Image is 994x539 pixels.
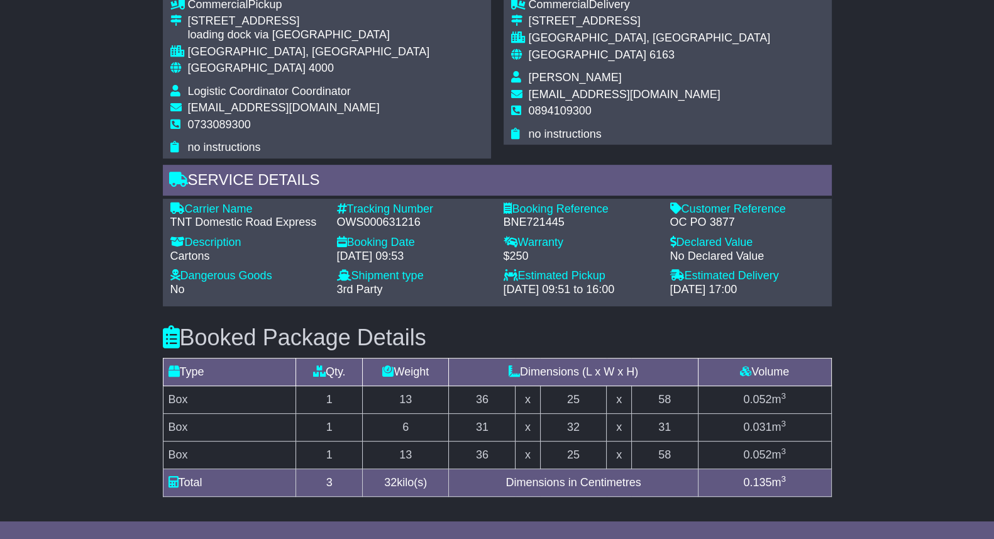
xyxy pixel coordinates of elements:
[296,414,363,442] td: 1
[337,216,491,230] div: OWS000631216
[363,414,449,442] td: 6
[529,14,771,28] div: [STREET_ADDRESS]
[631,442,698,469] td: 58
[163,386,296,414] td: Box
[337,236,491,250] div: Booking Date
[384,476,397,489] span: 32
[163,442,296,469] td: Box
[363,469,449,497] td: kilo(s)
[516,386,540,414] td: x
[163,358,296,386] td: Type
[296,358,363,386] td: Qty.
[529,104,592,117] span: 0894109300
[607,442,631,469] td: x
[296,469,363,497] td: 3
[163,469,296,497] td: Total
[670,250,824,264] div: No Declared Value
[170,283,185,296] span: No
[698,358,831,386] td: Volume
[188,62,306,74] span: [GEOGRAPHIC_DATA]
[337,269,491,283] div: Shipment type
[363,358,449,386] td: Weight
[188,28,430,42] div: loading dock via [GEOGRAPHIC_DATA]
[449,414,516,442] td: 31
[516,442,540,469] td: x
[188,14,430,28] div: [STREET_ADDRESS]
[631,386,698,414] td: 58
[649,48,675,61] span: 6163
[363,386,449,414] td: 13
[504,216,658,230] div: BNE721445
[529,48,646,61] span: [GEOGRAPHIC_DATA]
[337,283,383,296] span: 3rd Party
[504,236,658,250] div: Warranty
[781,447,786,456] sup: 3
[449,358,698,386] td: Dimensions (L x W x H)
[607,414,631,442] td: x
[698,469,831,497] td: m
[170,269,324,283] div: Dangerous Goods
[743,476,771,489] span: 0.135
[296,386,363,414] td: 1
[698,442,831,469] td: m
[670,203,824,216] div: Customer Reference
[337,250,491,264] div: [DATE] 09:53
[781,391,786,401] sup: 3
[188,141,261,153] span: no instructions
[188,101,380,114] span: [EMAIL_ADDRESS][DOMAIN_NAME]
[698,414,831,442] td: m
[170,216,324,230] div: TNT Domestic Road Express
[163,165,832,199] div: Service Details
[743,421,771,433] span: 0.031
[540,386,607,414] td: 25
[504,203,658,216] div: Booking Reference
[607,386,631,414] td: x
[449,469,698,497] td: Dimensions in Centimetres
[670,236,824,250] div: Declared Value
[504,269,658,283] div: Estimated Pickup
[449,442,516,469] td: 36
[188,45,430,59] div: [GEOGRAPHIC_DATA], [GEOGRAPHIC_DATA]
[516,414,540,442] td: x
[529,71,622,84] span: [PERSON_NAME]
[504,283,658,297] div: [DATE] 09:51 to 16:00
[540,442,607,469] td: 25
[529,31,771,45] div: [GEOGRAPHIC_DATA], [GEOGRAPHIC_DATA]
[529,88,721,101] span: [EMAIL_ADDRESS][DOMAIN_NAME]
[170,203,324,216] div: Carrier Name
[296,442,363,469] td: 1
[540,414,607,442] td: 32
[188,85,351,97] span: Logistic Coordinator Coordinator
[188,118,251,131] span: 0733089300
[363,442,449,469] td: 13
[529,128,602,140] span: no instructions
[631,414,698,442] td: 31
[670,269,824,283] div: Estimated Delivery
[170,236,324,250] div: Description
[504,250,658,264] div: $250
[170,250,324,264] div: Cartons
[670,283,824,297] div: [DATE] 17:00
[337,203,491,216] div: Tracking Number
[163,325,832,350] h3: Booked Package Details
[670,216,824,230] div: OC PO 3877
[743,448,771,461] span: 0.052
[698,386,831,414] td: m
[449,386,516,414] td: 36
[163,414,296,442] td: Box
[781,419,786,428] sup: 3
[781,474,786,484] sup: 3
[309,62,334,74] span: 4000
[743,393,771,406] span: 0.052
